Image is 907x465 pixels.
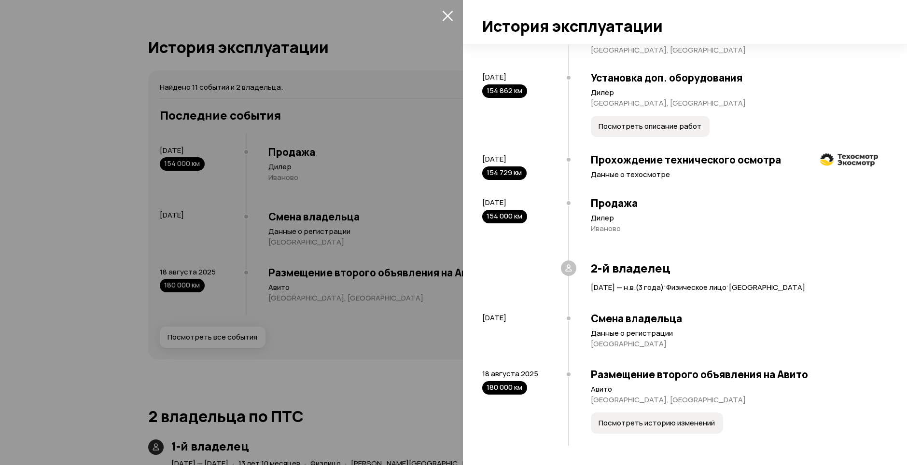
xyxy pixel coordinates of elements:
[482,197,506,207] span: [DATE]
[482,154,506,164] span: [DATE]
[726,277,729,293] span: ·
[591,282,664,292] span: [DATE] — н.в. ( 3 года )
[599,418,715,428] span: Посмотреть историю изменений
[482,84,527,98] div: 154 862 км
[591,98,878,108] p: [GEOGRAPHIC_DATA], [GEOGRAPHIC_DATA]
[591,412,723,434] button: Посмотреть историю изменений
[482,166,527,180] div: 154 729 км
[591,339,878,349] p: [GEOGRAPHIC_DATA]
[591,71,878,84] h3: Установка доп. оборудования
[591,312,878,325] h3: Смена владельца
[666,282,726,292] span: Физическое лицо
[599,122,701,131] span: Посмотреть описание работ
[591,213,878,223] p: Дилер
[591,368,878,381] h3: Размещение второго объявления на Авито
[591,384,878,394] p: Авито
[591,224,878,233] p: Иваново
[440,8,455,23] button: закрыть
[591,328,878,338] p: Данные о регистрации
[591,197,878,209] h3: Продажа
[482,210,527,223] div: 154 000 км
[820,153,878,166] img: logo
[591,45,878,55] p: [GEOGRAPHIC_DATA], [GEOGRAPHIC_DATA]
[591,395,878,405] p: [GEOGRAPHIC_DATA], [GEOGRAPHIC_DATA]
[591,153,878,166] h3: Прохождение технического осмотра
[591,88,878,97] p: Дилер
[591,170,878,179] p: Данные о техосмотре
[482,72,506,82] span: [DATE]
[482,381,527,395] div: 180 000 км
[482,313,506,323] span: [DATE]
[729,282,805,292] span: [GEOGRAPHIC_DATA]
[664,277,666,293] span: ·
[591,116,710,137] button: Посмотреть описание работ
[591,261,878,275] h3: 2-й владелец
[482,369,538,379] span: 18 августа 2025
